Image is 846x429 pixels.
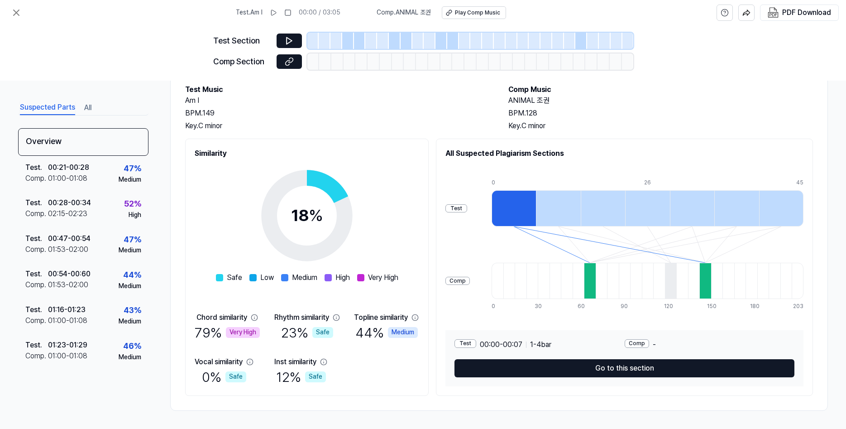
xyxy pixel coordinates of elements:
[25,233,48,244] div: Test .
[793,303,803,310] div: 203
[25,304,48,315] div: Test .
[84,101,91,115] button: All
[292,272,317,283] span: Medium
[119,317,141,326] div: Medium
[664,303,676,310] div: 120
[335,272,350,283] span: High
[48,351,87,362] div: 01:00 - 01:08
[124,233,141,246] div: 47 %
[768,7,779,18] img: PDF Download
[20,101,75,115] button: Suspected Parts
[123,340,141,353] div: 46 %
[25,351,48,362] div: Comp .
[625,339,649,348] div: Comp
[766,5,833,20] button: PDF Download
[48,173,87,184] div: 01:00 - 01:08
[196,312,247,323] div: Chord similarity
[48,280,88,290] div: 01:53 - 02:00
[25,340,48,351] div: Test .
[625,339,795,350] div: -
[274,312,329,323] div: Rhythm similarity
[291,203,323,228] div: 18
[454,339,476,348] div: Test
[185,121,490,131] div: Key. C minor
[25,162,48,173] div: Test .
[48,244,88,255] div: 01:53 - 02:00
[274,357,316,367] div: Inst similarity
[721,8,729,17] svg: help
[445,204,467,213] div: Test
[48,198,91,208] div: 00:28 - 00:34
[299,8,340,17] div: 00:00 / 03:05
[213,34,271,48] div: Test Section
[48,233,91,244] div: 00:47 - 00:54
[48,269,91,280] div: 00:54 - 00:60
[281,323,333,342] div: 23 %
[185,108,490,119] div: BPM. 149
[227,272,242,283] span: Safe
[305,371,326,382] div: Safe
[388,327,418,338] div: Medium
[48,304,86,315] div: 01:16 - 01:23
[25,269,48,280] div: Test .
[454,359,794,377] button: Go to this section
[377,8,431,17] span: Comp . ANIMAL 조권
[368,272,398,283] span: Very High
[124,198,141,211] div: 52 %
[508,84,813,95] h2: Comp Music
[195,357,243,367] div: Vocal similarity
[742,9,750,17] img: share
[48,315,87,326] div: 01:00 - 01:08
[25,244,48,255] div: Comp .
[195,323,260,342] div: 79 %
[123,269,141,282] div: 44 %
[480,339,522,350] span: 00:00 - 00:07
[119,282,141,291] div: Medium
[225,371,246,382] div: Safe
[442,6,506,19] button: Play Comp Music
[354,312,408,323] div: Topline similarity
[750,303,762,310] div: 180
[195,148,419,159] h2: Similarity
[492,303,503,310] div: 0
[25,315,48,326] div: Comp .
[213,55,271,68] div: Comp Section
[312,327,333,338] div: Safe
[796,179,803,187] div: 45
[445,148,803,159] h2: All Suspected Plagiarism Sections
[48,162,89,173] div: 00:21 - 00:28
[48,208,87,219] div: 02:15 - 02:23
[202,367,246,386] div: 0 %
[578,303,589,310] div: 60
[782,7,831,19] div: PDF Download
[535,303,546,310] div: 30
[185,84,490,95] h2: Test Music
[530,339,551,350] span: 1 - 4 bar
[124,304,141,317] div: 43 %
[25,198,48,208] div: Test .
[309,206,323,225] span: %
[445,277,470,285] div: Comp
[644,179,688,187] div: 26
[508,121,813,131] div: Key. C minor
[236,8,263,17] span: Test . Am I
[119,175,141,184] div: Medium
[355,323,418,342] div: 44 %
[226,327,260,338] div: Very High
[621,303,632,310] div: 90
[25,208,48,219] div: Comp .
[707,303,719,310] div: 150
[119,353,141,362] div: Medium
[25,280,48,290] div: Comp .
[455,9,500,17] div: Play Comp Music
[276,367,326,386] div: 12 %
[129,211,141,220] div: High
[717,5,733,21] button: help
[508,95,813,106] h2: ANIMAL 조권
[260,272,274,283] span: Low
[185,95,490,106] h2: Am I
[18,128,148,156] div: Overview
[25,173,48,184] div: Comp .
[492,179,536,187] div: 0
